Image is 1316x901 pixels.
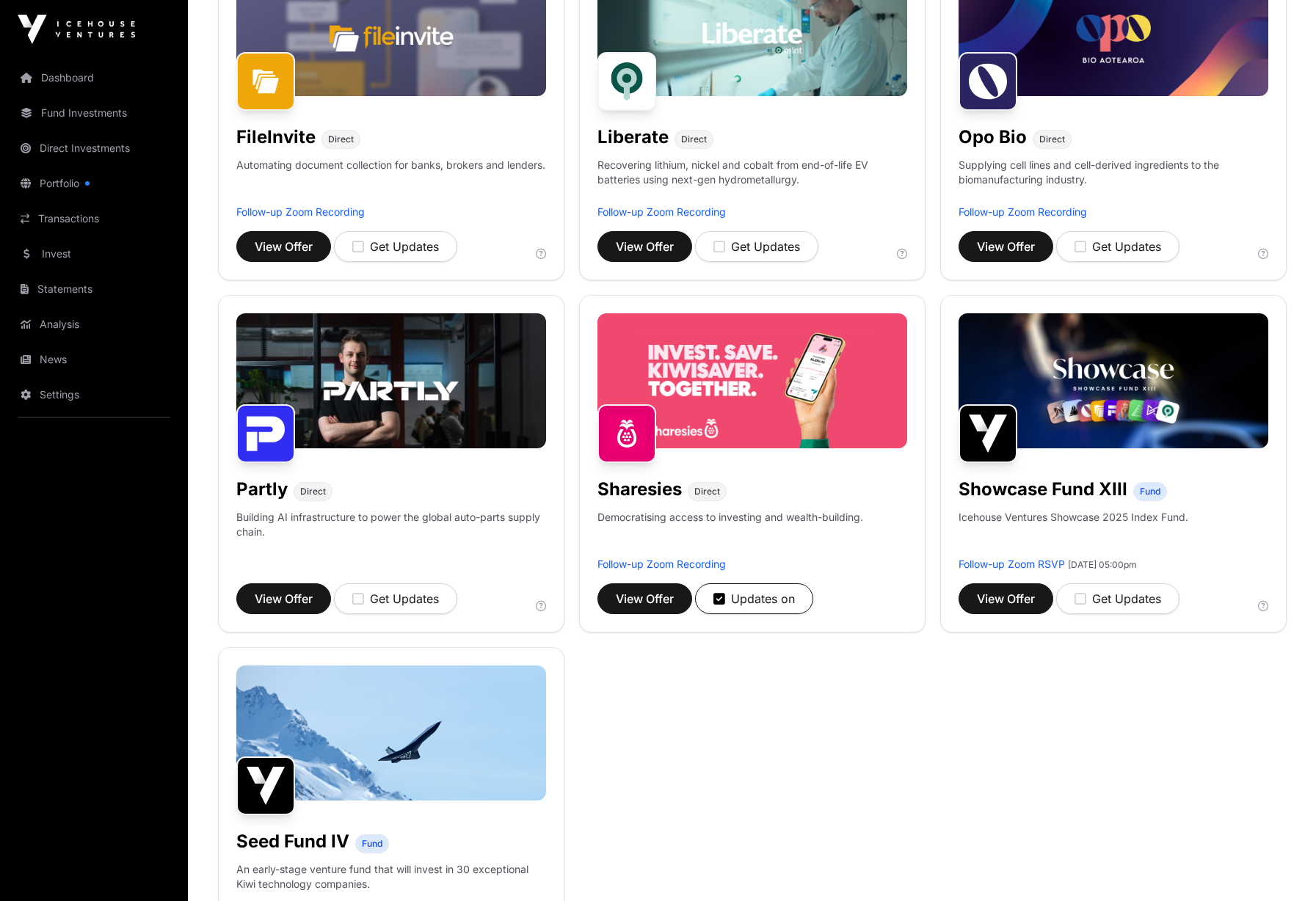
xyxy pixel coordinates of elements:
div: Get Updates [713,238,800,255]
button: Get Updates [334,583,457,614]
a: Follow-up Zoom RSVP [959,558,1065,570]
img: Showcase Fund XIII [959,404,1017,463]
span: Direct [694,486,720,497]
img: image-1600x800.jpg [236,665,546,800]
a: Transactions [12,203,176,235]
span: View Offer [977,590,1035,608]
button: Get Updates [334,231,457,262]
button: View Offer [959,583,1053,614]
div: Updates on [713,590,795,608]
a: Follow-up Zoom Recording [597,205,726,218]
a: Follow-up Zoom Recording [597,558,726,570]
a: News [12,343,176,376]
button: View Offer [236,231,331,262]
p: Supplying cell lines and cell-derived ingredients to the biomanufacturing industry. [959,158,1268,187]
p: An early-stage venture fund that will invest in 30 exceptional Kiwi technology companies. [236,862,546,891]
img: Seed Fund IV [236,756,295,815]
h1: FileInvite [236,125,316,149]
p: Recovering lithium, nickel and cobalt from end-of-life EV batteries using next-gen hydrometallurgy. [597,158,907,205]
img: Showcase-Fund-Banner-1.jpg [959,313,1268,448]
a: Follow-up Zoom Recording [959,205,1087,218]
div: Get Updates [1075,238,1161,255]
button: Get Updates [1056,583,1179,614]
span: Direct [1039,134,1065,145]
span: Direct [681,134,707,145]
a: Fund Investments [12,97,176,129]
img: Opo Bio [959,52,1017,111]
h1: Partly [236,478,288,501]
a: Invest [12,238,176,270]
img: Sharesies-Banner.jpg [597,313,907,448]
h1: Opo Bio [959,125,1027,149]
button: View Offer [597,231,692,262]
div: Get Updates [352,590,439,608]
img: Partly-Banner.jpg [236,313,546,448]
img: Partly [236,404,295,463]
span: Fund [1140,486,1160,497]
h1: Seed Fund IV [236,830,349,853]
button: View Offer [959,231,1053,262]
a: Portfolio [12,167,176,200]
button: Get Updates [695,231,818,262]
span: Fund [362,838,382,850]
p: Automating document collection for banks, brokers and lenders. [236,158,545,205]
h1: Showcase Fund XIII [959,478,1127,501]
button: Get Updates [1056,231,1179,262]
button: View Offer [236,583,331,614]
div: Get Updates [1075,590,1161,608]
span: [DATE] 05:00pm [1068,559,1137,570]
span: View Offer [616,590,674,608]
img: Icehouse Ventures Logo [18,15,135,44]
a: Follow-up Zoom Recording [236,205,365,218]
iframe: Chat Widget [1243,831,1316,901]
span: View Offer [255,590,313,608]
h1: Liberate [597,125,669,149]
a: Statements [12,273,176,305]
p: Democratising access to investing and wealth-building. [597,510,863,557]
a: Analysis [12,308,176,340]
span: Direct [300,486,326,497]
span: View Offer [255,238,313,255]
button: View Offer [597,583,692,614]
img: Sharesies [597,404,656,463]
span: View Offer [616,238,674,255]
button: Updates on [695,583,813,614]
span: View Offer [977,238,1035,255]
img: FileInvite [236,52,295,111]
div: Get Updates [352,238,439,255]
a: Direct Investments [12,132,176,164]
h1: Sharesies [597,478,682,501]
a: Dashboard [12,62,176,94]
p: Building AI infrastructure to power the global auto-parts supply chain. [236,510,546,557]
a: Settings [12,379,176,411]
img: Liberate [597,52,656,111]
p: Icehouse Ventures Showcase 2025 Index Fund. [959,510,1188,525]
span: Direct [328,134,354,145]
